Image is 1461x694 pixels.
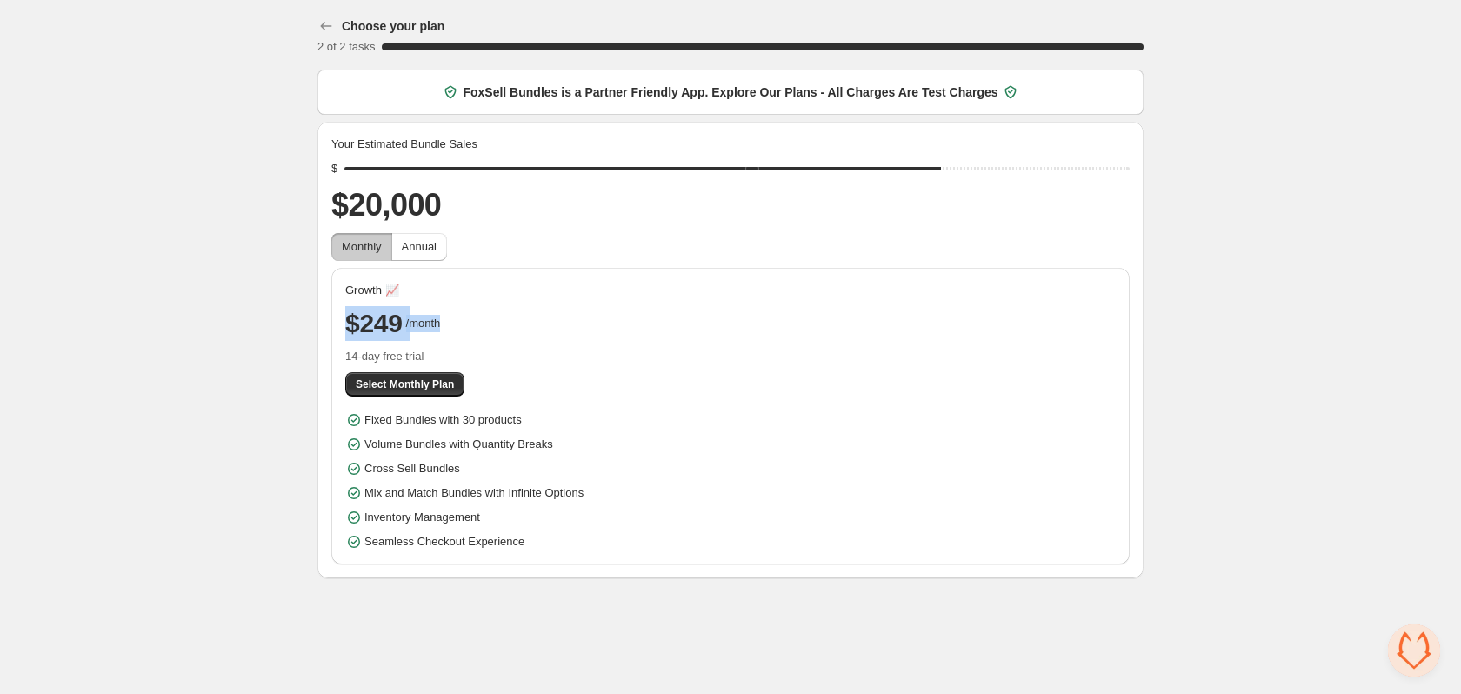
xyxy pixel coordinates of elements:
[345,282,399,299] span: Growth 📈
[1388,624,1440,677] div: Open chat
[364,411,522,429] span: Fixed Bundles with 30 products
[364,460,460,477] span: Cross Sell Bundles
[345,348,1116,365] span: 14-day free trial
[364,484,584,502] span: Mix and Match Bundles with Infinite Options
[342,17,444,35] h3: Choose your plan
[345,306,403,341] span: $249
[406,315,441,332] span: /month
[463,83,997,101] span: FoxSell Bundles is a Partner Friendly App. Explore Our Plans - All Charges Are Test Charges
[364,436,553,453] span: Volume Bundles with Quantity Breaks
[356,377,454,391] span: Select Monthly Plan
[345,372,464,397] button: Select Monthly Plan
[364,533,524,551] span: Seamless Checkout Experience
[342,240,382,253] span: Monthly
[331,184,1130,226] h2: $20,000
[331,136,477,153] span: Your Estimated Bundle Sales
[331,233,392,261] button: Monthly
[331,160,337,177] div: $
[317,40,375,53] span: 2 of 2 tasks
[402,240,437,253] span: Annual
[364,509,480,526] span: Inventory Management
[391,233,447,261] button: Annual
